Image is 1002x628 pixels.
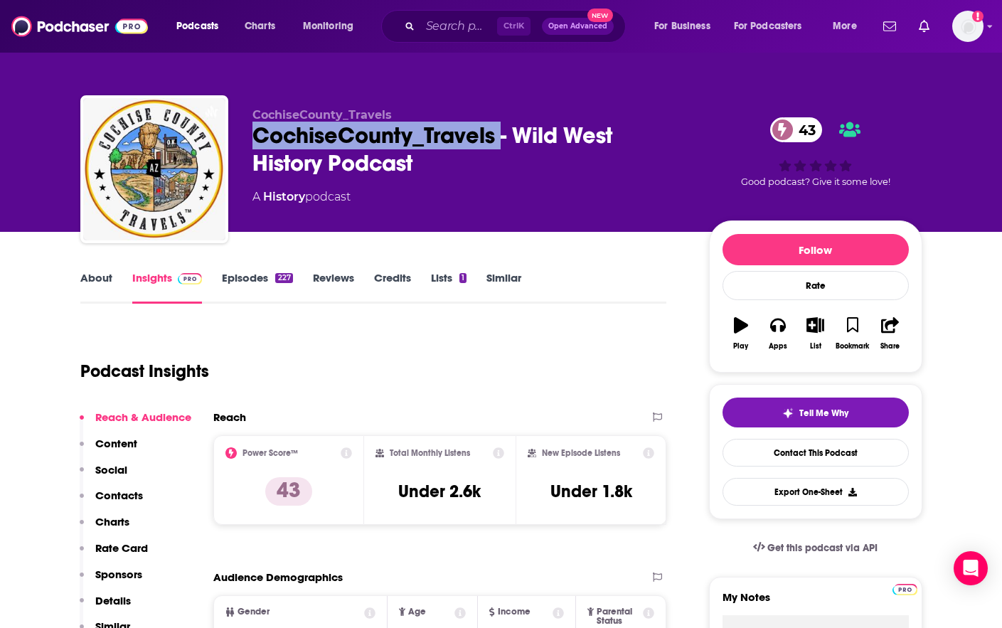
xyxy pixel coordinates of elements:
[913,14,935,38] a: Show notifications dropdown
[431,271,467,304] a: Lists1
[95,568,142,581] p: Sponsors
[498,607,531,617] span: Income
[222,271,292,304] a: Episodes227
[784,117,823,142] span: 43
[80,271,112,304] a: About
[725,15,823,38] button: open menu
[80,594,131,620] button: Details
[972,11,984,22] svg: Add a profile image
[242,448,298,458] h2: Power Score™
[782,408,794,419] img: tell me why sparkle
[420,15,497,38] input: Search podcasts, credits, & more...
[293,15,372,38] button: open menu
[408,607,426,617] span: Age
[871,308,908,359] button: Share
[390,448,470,458] h2: Total Monthly Listens
[374,271,411,304] a: Credits
[709,108,922,196] div: 43Good podcast? Give it some love!
[550,481,632,502] h3: Under 1.8k
[587,9,613,22] span: New
[878,14,902,38] a: Show notifications dropdown
[723,271,909,300] div: Rate
[892,584,917,595] img: Podchaser Pro
[132,271,203,304] a: InsightsPodchaser Pro
[952,11,984,42] span: Logged in as SkyHorsePub35
[95,594,131,607] p: Details
[833,16,857,36] span: More
[95,437,137,450] p: Content
[723,308,760,359] button: Play
[799,408,848,419] span: Tell Me Why
[542,448,620,458] h2: New Episode Listens
[238,607,270,617] span: Gender
[213,570,343,584] h2: Audience Demographics
[767,542,878,554] span: Get this podcast via API
[95,489,143,502] p: Contacts
[80,489,143,515] button: Contacts
[836,342,869,351] div: Bookmark
[723,234,909,265] button: Follow
[796,308,833,359] button: List
[880,342,900,351] div: Share
[263,190,305,203] a: History
[303,16,353,36] span: Monitoring
[597,607,641,626] span: Parental Status
[644,15,728,38] button: open menu
[95,463,127,477] p: Social
[166,15,237,38] button: open menu
[497,17,531,36] span: Ctrl K
[178,273,203,284] img: Podchaser Pro
[83,98,225,240] img: CochiseCounty_Travels - Wild West History Podcast
[95,410,191,424] p: Reach & Audience
[742,531,890,565] a: Get this podcast via API
[176,16,218,36] span: Podcasts
[769,342,787,351] div: Apps
[80,541,148,568] button: Rate Card
[459,273,467,283] div: 1
[952,11,984,42] button: Show profile menu
[80,437,137,463] button: Content
[235,15,284,38] a: Charts
[95,515,129,528] p: Charts
[823,15,875,38] button: open menu
[252,188,351,206] div: A podcast
[80,463,127,489] button: Social
[275,273,292,283] div: 227
[80,410,191,437] button: Reach & Audience
[95,541,148,555] p: Rate Card
[723,590,909,615] label: My Notes
[733,342,748,351] div: Play
[80,361,209,382] h1: Podcast Insights
[723,478,909,506] button: Export One-Sheet
[313,271,354,304] a: Reviews
[486,271,521,304] a: Similar
[395,10,639,43] div: Search podcasts, credits, & more...
[810,342,821,351] div: List
[760,308,796,359] button: Apps
[265,477,312,506] p: 43
[398,481,481,502] h3: Under 2.6k
[952,11,984,42] img: User Profile
[252,108,392,122] span: CochiseCounty_Travels
[723,439,909,467] a: Contact This Podcast
[11,13,148,40] img: Podchaser - Follow, Share and Rate Podcasts
[892,582,917,595] a: Pro website
[723,398,909,427] button: tell me why sparkleTell Me Why
[954,551,988,585] div: Open Intercom Messenger
[741,176,890,187] span: Good podcast? Give it some love!
[734,16,802,36] span: For Podcasters
[80,568,142,594] button: Sponsors
[245,16,275,36] span: Charts
[654,16,710,36] span: For Business
[542,18,614,35] button: Open AdvancedNew
[770,117,823,142] a: 43
[834,308,871,359] button: Bookmark
[80,515,129,541] button: Charts
[548,23,607,30] span: Open Advanced
[213,410,246,424] h2: Reach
